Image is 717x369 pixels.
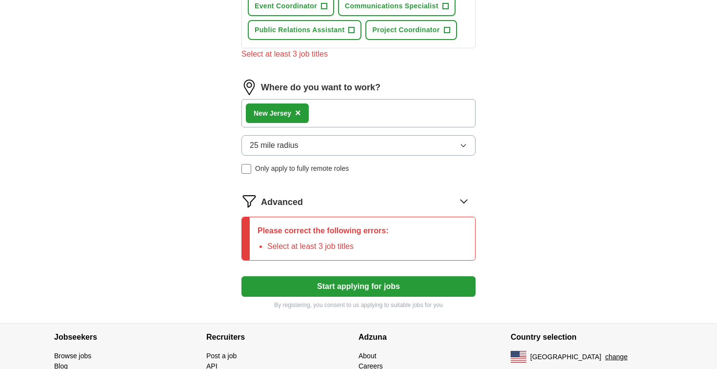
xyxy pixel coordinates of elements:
span: Project Coordinator [372,25,439,35]
div: sey [254,108,291,119]
button: change [605,352,628,362]
img: filter [241,193,257,209]
span: Only apply to fully remote roles [255,164,349,174]
li: Select at least 3 job titles [267,241,389,252]
p: Please correct the following errors: [258,225,389,237]
a: Browse jobs [54,352,91,360]
p: By registering, you consent to us applying to suitable jobs for you [241,301,476,309]
span: [GEOGRAPHIC_DATA] [530,352,601,362]
button: × [295,106,301,121]
span: Communications Specialist [345,1,438,11]
span: 25 mile radius [250,140,299,151]
label: Where do you want to work? [261,81,380,94]
a: Post a job [206,352,237,360]
a: About [358,352,377,360]
button: 25 mile radius [241,135,476,156]
strong: New Jer [254,109,280,117]
span: Event Coordinator [255,1,317,11]
span: × [295,107,301,118]
button: Public Relations Assistant [248,20,361,40]
button: Project Coordinator [365,20,457,40]
button: Start applying for jobs [241,276,476,297]
img: US flag [511,351,526,363]
h4: Country selection [511,324,663,351]
span: Advanced [261,196,303,209]
img: location.png [241,80,257,95]
span: Public Relations Assistant [255,25,344,35]
div: Select at least 3 job titles [241,48,476,60]
input: Only apply to fully remote roles [241,164,251,174]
